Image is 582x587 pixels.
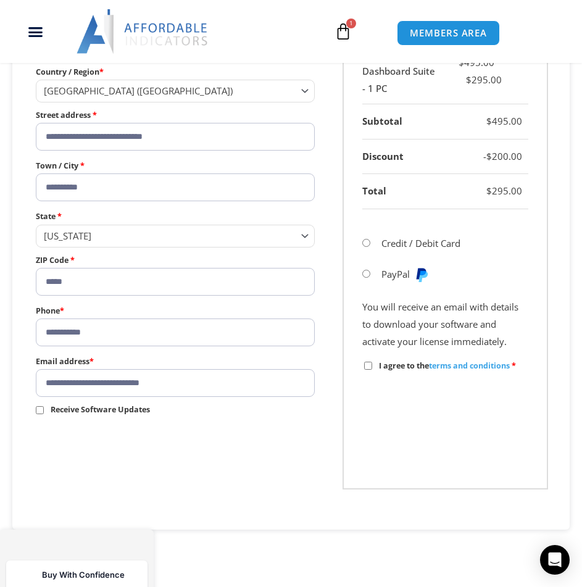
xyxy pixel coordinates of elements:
input: Receive Software Updates [36,406,44,414]
span: $ [486,185,492,197]
span: 1 [346,19,356,28]
span: $ [466,73,472,86]
span: MEMBERS AREA [410,28,487,38]
span: I agree to the [379,360,510,371]
a: MEMBERS AREA [397,20,500,46]
bdi: 295.00 [466,73,502,86]
span: Arkansas [44,230,296,242]
img: LogoAI | Affordable Indicators – NinjaTrader [77,9,209,54]
span: $ [486,115,492,127]
label: Town / City [36,158,315,173]
input: I agree to theterms and conditions * [364,362,372,370]
abbr: required [512,360,516,371]
bdi: 495.00 [486,115,522,127]
strong: Total [362,185,386,197]
h3: Buy With Confidence [42,565,143,584]
div: Menu Toggle [6,20,64,43]
bdi: 200.00 [486,150,522,162]
label: Credit / Debit Card [381,237,460,249]
label: Street address [36,107,315,123]
label: State [36,209,315,224]
span: - [483,150,486,162]
td: Accounts Dashboard Suite - 1 PC [362,40,446,104]
span: United States (US) [44,85,296,97]
a: terms and conditions [429,360,510,371]
label: Country / Region [36,64,315,80]
a: 1 [316,14,370,49]
strong: Subtotal [362,115,402,127]
p: You will receive an email with details to download your software and activate your license immedi... [362,299,528,351]
th: Discount [362,139,446,175]
span: Country / Region [36,80,315,102]
span: State [36,225,315,248]
label: PayPal [381,268,430,280]
label: ZIP Code [36,252,315,268]
div: Open Intercom Messenger [540,545,570,575]
span: $ [486,150,492,162]
bdi: 295.00 [486,185,522,197]
span: Receive Software Updates [51,404,150,415]
label: Phone [36,303,315,318]
label: Email address [36,354,315,369]
img: PayPal [414,267,429,282]
iframe: PayPal [362,394,528,473]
